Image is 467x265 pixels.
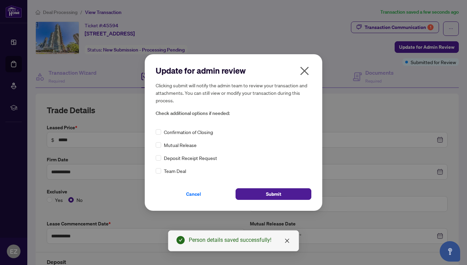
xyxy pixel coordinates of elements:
span: Submit [266,189,281,200]
span: Check additional options if needed: [156,109,311,117]
span: check-circle [176,236,185,244]
span: close [284,238,290,244]
button: Submit [236,188,311,200]
span: Deposit Receipt Request [164,154,217,162]
div: Person details saved successfully! [189,236,291,244]
span: Cancel [186,189,201,200]
span: close [299,65,310,76]
span: Mutual Release [164,141,197,149]
h2: Update for admin review [156,65,311,76]
h5: Clicking submit will notify the admin team to review your transaction and attachments. You can st... [156,82,311,104]
button: Cancel [156,188,231,200]
a: Close [283,237,291,245]
span: Confirmation of Closing [164,128,213,136]
span: Team Deal [164,167,186,175]
button: Open asap [440,241,460,262]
